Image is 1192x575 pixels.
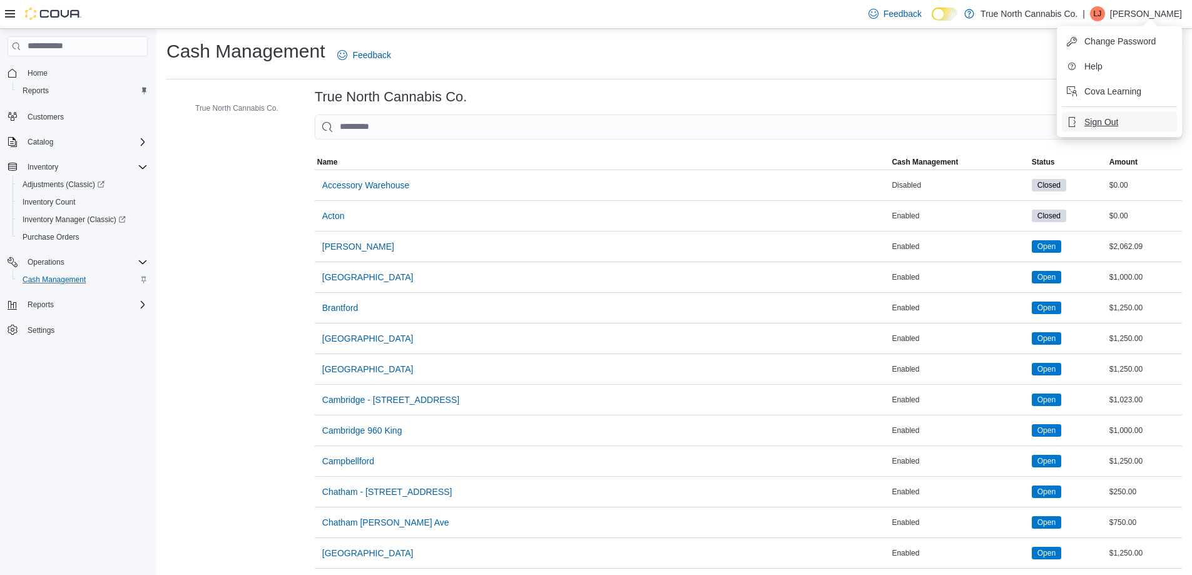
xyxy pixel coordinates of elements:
[23,232,79,242] span: Purchase Orders
[315,155,890,170] button: Name
[1094,6,1102,21] span: LJ
[1062,112,1177,132] button: Sign Out
[23,135,58,150] button: Catalog
[317,295,364,320] button: Brantford
[1037,241,1056,252] span: Open
[322,332,414,345] span: [GEOGRAPHIC_DATA]
[889,270,1029,285] div: Enabled
[13,176,153,193] a: Adjustments (Classic)
[166,39,325,64] h1: Cash Management
[981,6,1077,21] p: True North Cannabis Co.
[1032,547,1061,559] span: Open
[317,157,338,167] span: Name
[315,114,1182,140] input: This is a search bar. As you type, the results lower in the page will automatically filter.
[889,484,1029,499] div: Enabled
[322,240,394,253] span: [PERSON_NAME]
[1082,6,1085,21] p: |
[23,297,148,312] span: Reports
[1062,56,1177,76] button: Help
[13,228,153,246] button: Purchase Orders
[1107,392,1182,407] div: $1,023.00
[18,83,148,98] span: Reports
[1032,332,1061,345] span: Open
[352,49,390,61] span: Feedback
[13,193,153,211] button: Inventory Count
[1084,85,1141,98] span: Cova Learning
[3,321,153,339] button: Settings
[18,230,84,245] a: Purchase Orders
[1032,271,1061,283] span: Open
[932,8,958,21] input: Dark Mode
[322,210,345,222] span: Acton
[18,212,148,227] span: Inventory Manager (Classic)
[1037,180,1061,191] span: Closed
[889,392,1029,407] div: Enabled
[322,424,402,437] span: Cambridge 960 King
[23,197,76,207] span: Inventory Count
[1107,208,1182,223] div: $0.00
[1032,157,1055,167] span: Status
[195,103,278,113] span: True North Cannabis Co.
[317,203,350,228] button: Acton
[1062,31,1177,51] button: Change Password
[28,257,64,267] span: Operations
[889,155,1029,170] button: Cash Management
[18,195,148,210] span: Inventory Count
[889,208,1029,223] div: Enabled
[1037,394,1056,405] span: Open
[317,234,399,259] button: [PERSON_NAME]
[1029,155,1107,170] button: Status
[1032,455,1061,467] span: Open
[317,173,415,198] button: Accessory Warehouse
[1107,423,1182,438] div: $1,000.00
[889,331,1029,346] div: Enabled
[28,300,54,310] span: Reports
[889,515,1029,530] div: Enabled
[1107,300,1182,315] div: $1,250.00
[322,302,359,314] span: Brantford
[23,109,69,125] a: Customers
[18,195,81,210] a: Inventory Count
[23,297,59,312] button: Reports
[23,135,148,150] span: Catalog
[23,108,148,124] span: Customers
[863,1,927,26] a: Feedback
[1090,6,1105,21] div: Liv Jones
[1032,394,1061,406] span: Open
[3,158,153,176] button: Inventory
[332,43,395,68] a: Feedback
[317,479,457,504] button: Chatham - [STREET_ADDRESS]
[18,83,54,98] a: Reports
[889,239,1029,254] div: Enabled
[1032,302,1061,314] span: Open
[23,322,148,338] span: Settings
[1084,116,1118,128] span: Sign Out
[322,455,374,467] span: Campbellford
[1032,363,1061,375] span: Open
[3,133,153,151] button: Catalog
[23,65,148,81] span: Home
[889,178,1029,193] div: Disabled
[322,547,414,559] span: [GEOGRAPHIC_DATA]
[1037,364,1056,375] span: Open
[28,137,53,147] span: Catalog
[3,253,153,271] button: Operations
[892,157,958,167] span: Cash Management
[28,112,64,122] span: Customers
[3,64,153,82] button: Home
[1037,547,1056,559] span: Open
[322,363,414,375] span: [GEOGRAPHIC_DATA]
[1032,486,1061,498] span: Open
[1107,515,1182,530] div: $750.00
[884,8,922,20] span: Feedback
[317,449,379,474] button: Campbellford
[3,107,153,125] button: Customers
[1032,240,1061,253] span: Open
[317,541,419,566] button: [GEOGRAPHIC_DATA]
[1062,81,1177,101] button: Cova Learning
[178,101,283,116] button: True North Cannabis Co.
[28,162,58,172] span: Inventory
[1032,424,1061,437] span: Open
[889,362,1029,377] div: Enabled
[1037,455,1056,467] span: Open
